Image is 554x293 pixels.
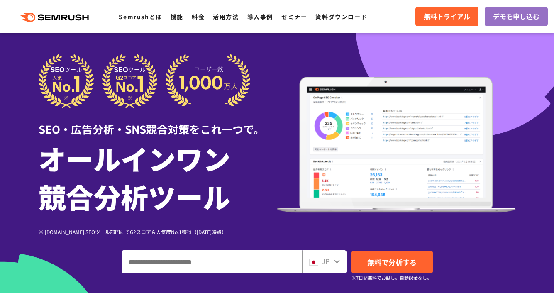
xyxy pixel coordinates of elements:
[315,12,367,21] a: 資料ダウンロード
[322,256,329,266] span: JP
[39,108,277,137] div: SEO・広告分析・SNS競合対策をこれ一つで。
[424,11,470,22] span: 無料トライアル
[213,12,239,21] a: 活用方法
[485,7,548,26] a: デモを申し込む
[367,257,417,267] span: 無料で分析する
[171,12,183,21] a: 機能
[247,12,273,21] a: 導入事例
[493,11,539,22] span: デモを申し込む
[119,12,162,21] a: Semrushとは
[192,12,205,21] a: 料金
[281,12,307,21] a: セミナー
[39,139,277,215] h1: オールインワン 競合分析ツール
[351,251,433,273] a: 無料で分析する
[122,251,302,273] input: ドメイン、キーワードまたはURLを入力してください
[415,7,478,26] a: 無料トライアル
[351,274,432,282] small: ※7日間無料でお試し。自動課金なし。
[39,228,277,236] div: ※ [DOMAIN_NAME] SEOツール部門にてG2スコア＆人気度No.1獲得（[DATE]時点）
